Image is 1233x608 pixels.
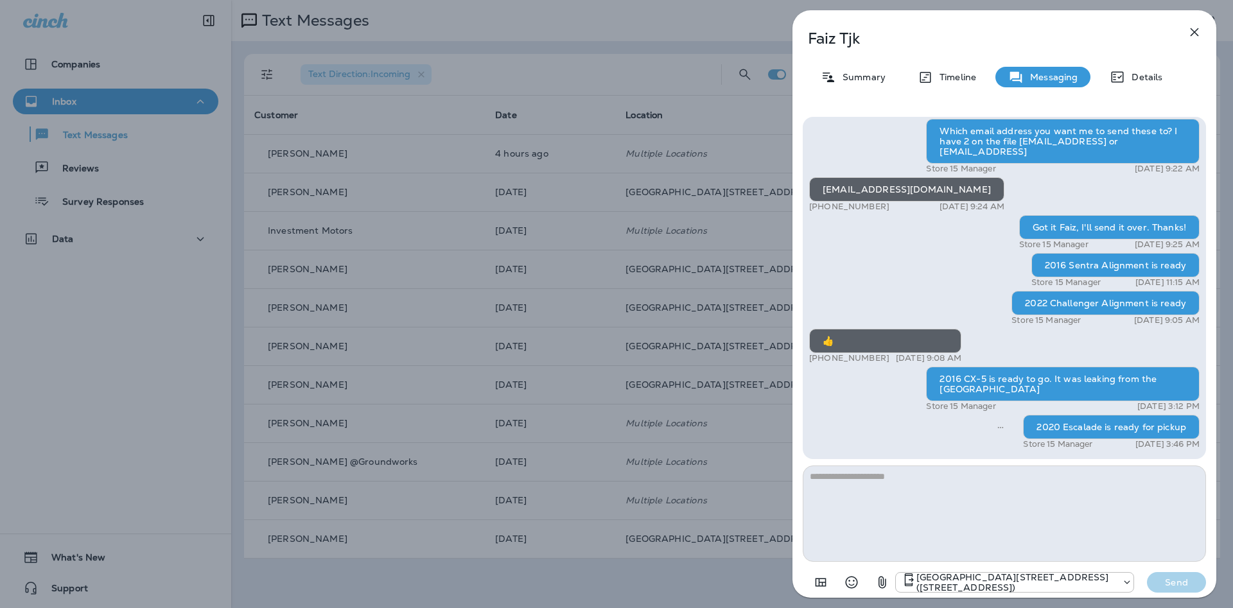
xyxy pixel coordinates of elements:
[926,367,1200,401] div: 2016 CX-5 is ready to go. It was leaking from the [GEOGRAPHIC_DATA]
[1031,277,1101,288] p: Store 15 Manager
[933,72,976,82] p: Timeline
[896,572,1133,593] div: +1 (402) 891-8464
[1135,439,1200,449] p: [DATE] 3:46 PM
[1011,291,1200,315] div: 2022 Challenger Alignment is ready
[940,202,1004,212] p: [DATE] 9:24 AM
[1019,239,1089,250] p: Store 15 Manager
[896,353,961,363] p: [DATE] 9:08 AM
[926,119,1200,164] div: Which email address you want me to send these to? I have 2 on the file [EMAIL_ADDRESS] or [EMAIL_...
[1125,72,1162,82] p: Details
[808,569,834,595] button: Add in a premade template
[926,164,995,174] p: Store 15 Manager
[836,72,886,82] p: Summary
[809,202,889,212] p: [PHONE_NUMBER]
[916,572,1115,593] p: [GEOGRAPHIC_DATA][STREET_ADDRESS] ([STREET_ADDRESS])
[1137,401,1200,412] p: [DATE] 3:12 PM
[1135,239,1200,250] p: [DATE] 9:25 AM
[809,177,1004,202] div: [EMAIL_ADDRESS][DOMAIN_NAME]
[1134,315,1200,326] p: [DATE] 9:05 AM
[809,329,961,353] div: 👍
[926,401,995,412] p: Store 15 Manager
[997,421,1004,432] span: Sent
[1135,277,1200,288] p: [DATE] 11:15 AM
[1031,253,1200,277] div: 2016 Sentra Alignment is ready
[809,353,889,363] p: [PHONE_NUMBER]
[1024,72,1078,82] p: Messaging
[1023,439,1092,449] p: Store 15 Manager
[1135,164,1200,174] p: [DATE] 9:22 AM
[1023,415,1200,439] div: 2020 Escalade is ready for pickup
[839,569,864,595] button: Select an emoji
[808,30,1159,48] p: Faiz Tjk
[1019,215,1200,239] div: Got it Faiz, I'll send it over. Thanks!
[1011,315,1081,326] p: Store 15 Manager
